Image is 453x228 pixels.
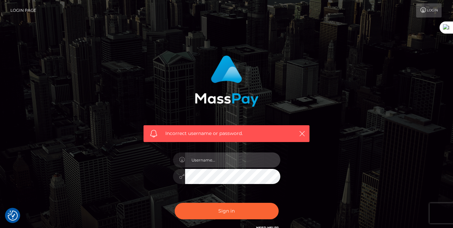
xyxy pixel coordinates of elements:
[8,211,18,221] button: Consent Preferences
[416,3,442,17] a: Login
[185,152,280,168] input: Username...
[10,3,36,17] a: Login Page
[195,55,259,107] img: MassPay Login
[8,211,18,221] img: Revisit consent button
[175,203,279,219] button: Sign in
[165,130,288,137] span: Incorrect username or password.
